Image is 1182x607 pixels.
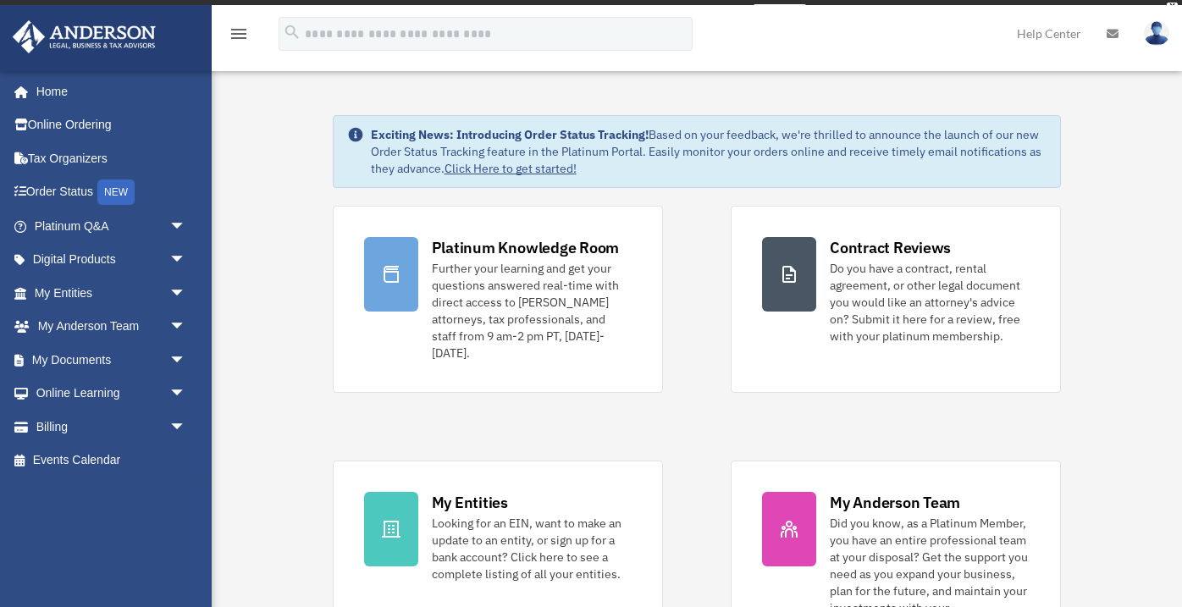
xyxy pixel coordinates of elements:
[12,310,212,344] a: My Anderson Teamarrow_drop_down
[169,276,203,311] span: arrow_drop_down
[97,179,135,205] div: NEW
[283,23,301,41] i: search
[12,74,203,108] a: Home
[169,209,203,244] span: arrow_drop_down
[1167,3,1178,13] div: close
[8,20,161,53] img: Anderson Advisors Platinum Portal
[12,410,212,444] a: Billingarrow_drop_down
[12,377,212,411] a: Online Learningarrow_drop_down
[371,126,1047,177] div: Based on your feedback, we're thrilled to announce the launch of our new Order Status Tracking fe...
[754,4,806,25] a: survey
[830,237,951,258] div: Contract Reviews
[169,343,203,378] span: arrow_drop_down
[376,4,746,25] div: Get a chance to win 6 months of Platinum for free just by filling out this
[731,206,1061,393] a: Contract Reviews Do you have a contract, rental agreement, or other legal document you would like...
[371,127,649,142] strong: Exciting News: Introducing Order Status Tracking!
[12,108,212,142] a: Online Ordering
[12,243,212,277] a: Digital Productsarrow_drop_down
[169,243,203,278] span: arrow_drop_down
[333,206,663,393] a: Platinum Knowledge Room Further your learning and get your questions answered real-time with dire...
[12,141,212,175] a: Tax Organizers
[830,260,1030,345] div: Do you have a contract, rental agreement, or other legal document you would like an attorney's ad...
[432,237,620,258] div: Platinum Knowledge Room
[445,161,577,176] a: Click Here to get started!
[12,343,212,377] a: My Documentsarrow_drop_down
[830,492,960,513] div: My Anderson Team
[432,492,508,513] div: My Entities
[12,276,212,310] a: My Entitiesarrow_drop_down
[1144,21,1169,46] img: User Pic
[432,515,632,582] div: Looking for an EIN, want to make an update to an entity, or sign up for a bank account? Click her...
[169,310,203,345] span: arrow_drop_down
[12,209,212,243] a: Platinum Q&Aarrow_drop_down
[432,260,632,361] div: Further your learning and get your questions answered real-time with direct access to [PERSON_NAM...
[12,175,212,210] a: Order StatusNEW
[169,410,203,444] span: arrow_drop_down
[169,377,203,411] span: arrow_drop_down
[229,24,249,44] i: menu
[229,30,249,44] a: menu
[12,444,212,477] a: Events Calendar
